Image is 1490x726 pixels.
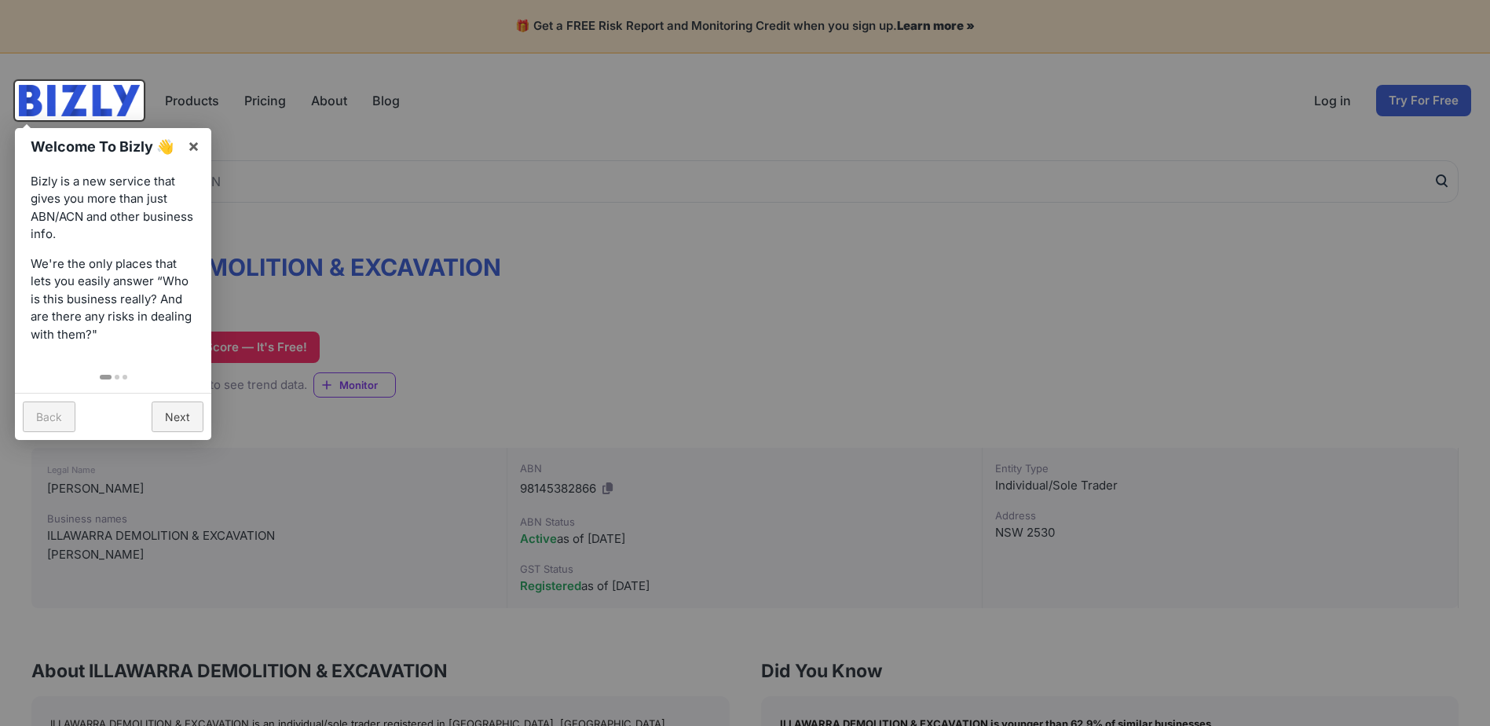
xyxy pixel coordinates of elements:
p: We're the only places that lets you easily answer “Who is this business really? And are there any... [31,255,196,344]
p: Bizly is a new service that gives you more than just ABN/ACN and other business info. [31,173,196,244]
a: × [176,128,211,163]
h1: Welcome To Bizly 👋 [31,136,179,157]
a: Back [23,401,75,432]
a: Next [152,401,203,432]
